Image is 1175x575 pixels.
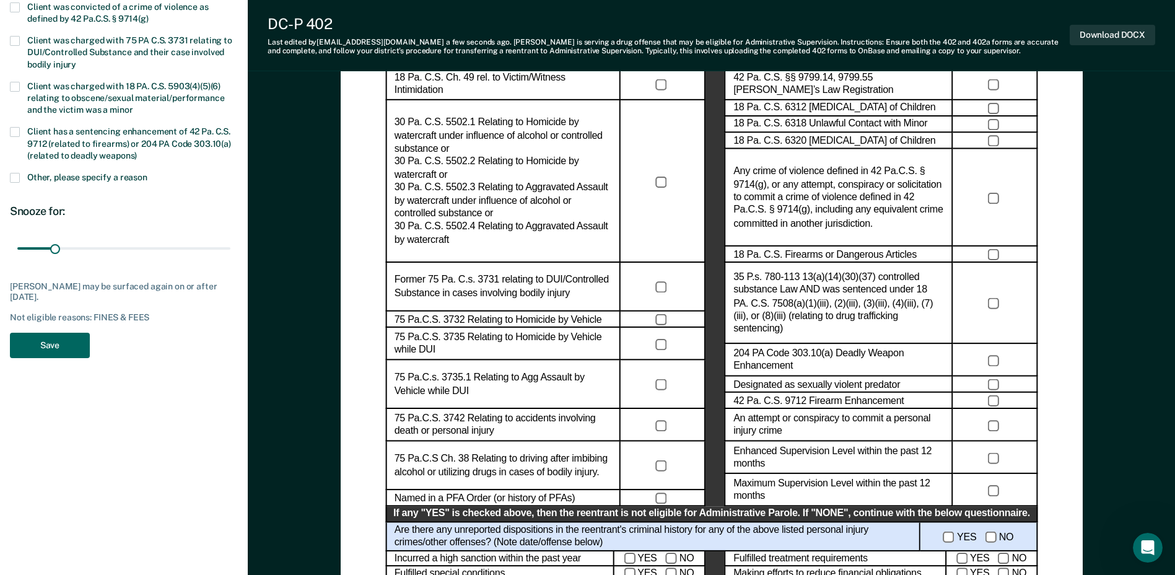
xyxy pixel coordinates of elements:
div: Are there any unreported dispositions in the reentrant's criminal history for any of the above li... [385,522,920,551]
div: DC-P 402 [268,15,1070,33]
div: YES NO [614,551,705,566]
div: Send us a message [25,198,207,211]
div: Send us a message [12,188,235,222]
label: Maximum Supervision Level within the past 12 months [733,477,944,503]
div: If any "YES" is checked above, then the reentrant is not eligible for Administrative Parole. If "... [385,507,1037,522]
label: Enhanced Supervision Level within the past 12 months [733,445,944,471]
label: Any crime of violence defined in 42 Pa.C.S. § 9714(g), or any attempt, conspiracy or solicitation... [733,165,944,230]
div: Last edited by [EMAIL_ADDRESS][DOMAIN_NAME] . [PERSON_NAME] is serving a drug offense that may be... [268,38,1070,56]
label: 75 Pa.C.S. 3742 Relating to accidents involving death or personal injury [394,412,611,438]
img: logo [25,24,93,43]
div: Profile image for Krysty [168,20,193,45]
div: Incurred a high sanction within the past year [385,551,613,566]
span: Messages [165,418,207,426]
div: Fulfilled treatment requirements [725,551,946,566]
div: YES NO [920,522,1037,551]
label: 42 Pa. C.S. 9712 Firearm Enhancement [733,395,904,408]
button: Download DOCX [1070,25,1155,45]
img: Profile image for Kim [145,20,170,45]
span: Client was charged with 75 PA C.S. 3731 relating to DUI/Controlled Substance and their case invol... [27,35,232,69]
img: Profile image for Rajan [121,20,146,45]
div: [PERSON_NAME] may be surfaced again on or after [DATE]. [10,281,238,302]
label: 75 Pa.C.s. 3735.1 Relating to Agg Assault by Vehicle while DUI [394,372,611,398]
label: Named in a PFA Order (or history of PFAs) [394,492,575,505]
label: 35 P.s. 780-113 13(a)(14)(30)(37) controlled substance Law AND was sentenced under 18 PA. C.S. 75... [733,271,944,336]
span: Home [48,418,76,426]
label: 42 Pa. C.S. §§ 9799.14, 9799.55 [PERSON_NAME]’s Law Registration [733,71,944,97]
label: 204 PA Code 303.10(a) Deadly Weapon Enhancement [733,348,944,374]
label: An attempt or conspiracy to commit a personal injury crime [733,412,944,438]
label: 18 Pa. C.S. Ch. 49 rel. to Victim/Witness Intimidation [394,71,611,97]
div: Close [213,20,235,42]
div: Not eligible reasons: FINES & FEES [10,312,238,323]
span: a few seconds ago [446,38,510,46]
label: 18 Pa. C.S. 6318 Unlawful Contact with Minor [733,118,927,131]
label: 18 Pa. C.S. 6312 [MEDICAL_DATA] of Children [733,102,935,115]
label: Former 75 Pa. C.s. 3731 relating to DUI/Controlled Substance in cases involving bodily injury [394,274,611,300]
iframe: Intercom live chat [1133,533,1163,563]
button: Save [10,333,90,358]
label: 18 Pa. C.S. Firearms or Dangerous Articles [733,248,917,261]
label: 75 Pa.C.S. 3732 Relating to Homicide by Vehicle [394,313,601,326]
button: Messages [124,387,248,436]
span: Client was convicted of a crime of violence as defined by 42 Pa.C.S. § 9714(g) [27,2,209,24]
label: 75 Pa.C.S Ch. 38 Relating to driving after imbibing alcohol or utilizing drugs in cases of bodily... [394,453,611,479]
p: Hi [PERSON_NAME][EMAIL_ADDRESS][DOMAIN_NAME] 👋 [25,88,223,151]
span: Other, please specify a reason [27,172,147,182]
p: How can we help? [25,151,223,172]
div: YES NO [946,551,1037,566]
label: 30 Pa. C.S. 5502.1 Relating to Homicide by watercraft under influence of alcohol or controlled su... [394,116,611,247]
span: Client has a sentencing enhancement of 42 Pa. C.S. 9712 (related to firearms) or 204 PA Code 303.... [27,126,231,160]
span: Client was charged with 18 PA. C.S. 5903(4)(5)(6) relating to obscene/sexual material/performance... [27,81,224,115]
div: Snooze for: [10,204,238,218]
label: Designated as sexually violent predator [733,378,900,391]
label: 18 Pa. C.S. 6320 [MEDICAL_DATA] of Children [733,134,935,147]
label: 75 Pa.C.S. 3735 Relating to Homicide by Vehicle while DUI [394,331,611,357]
